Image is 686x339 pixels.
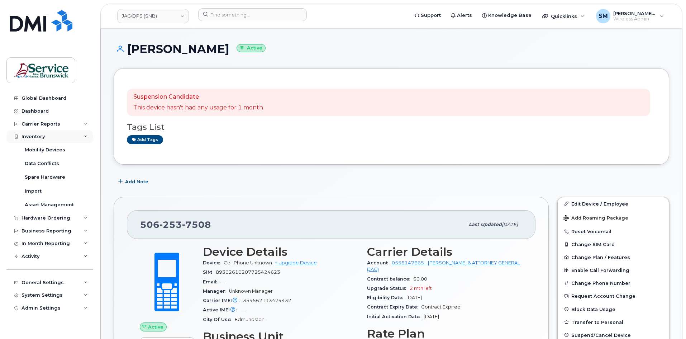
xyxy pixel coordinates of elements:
span: [DATE] [502,222,518,227]
button: Request Account Change [558,289,669,302]
button: Reset Voicemail [558,225,669,238]
span: 89302610207725424623 [216,269,280,275]
span: Add Roaming Package [563,215,628,222]
a: Support [410,8,446,23]
h3: Carrier Details [367,245,523,258]
a: 0555147665 - [PERSON_NAME] & ATTORNEY GENERAL (JAG) [367,260,520,272]
button: Enable Call Forwarding [558,264,669,277]
input: Find something... [198,8,307,21]
p: Suspension Candidate [133,93,263,101]
a: Alerts [446,8,477,23]
span: Contract Expired [421,304,461,310]
button: Add Roaming Package [558,210,669,225]
span: Alerts [457,12,472,19]
a: JAG/DPS (SNB) [117,9,189,23]
span: Device [203,260,224,265]
span: [DATE] [424,314,439,319]
span: Edmundston [235,317,265,322]
span: — [241,307,246,312]
span: Knowledge Base [488,12,532,19]
span: Upgrade Status [367,286,410,291]
div: Slattery, Matthew (SNB) [591,9,669,23]
div: Quicklinks [537,9,590,23]
span: Last updated [469,222,502,227]
span: Cell Phone Unknown [224,260,272,265]
span: City Of Use [203,317,235,322]
span: Support [421,12,441,19]
span: — [220,279,225,284]
span: 354562113474432 [243,298,291,303]
span: 2 mth left [410,286,432,291]
small: Active [237,44,266,52]
h3: Tags List [127,123,656,132]
span: Quicklinks [551,13,577,19]
span: [PERSON_NAME] (SNB) [613,10,656,16]
span: [DATE] [406,295,422,300]
span: Eligibility Date [367,295,406,300]
span: Contract balance [367,276,413,282]
span: 253 [159,219,182,230]
a: + Upgrade Device [275,260,317,265]
span: Contract Expiry Date [367,304,421,310]
span: Email [203,279,220,284]
button: Block Data Usage [558,303,669,316]
button: Change Phone Number [558,277,669,289]
span: Initial Activation Date [367,314,424,319]
span: Suspend/Cancel Device [571,332,631,338]
span: Change Plan / Features [571,255,630,260]
span: Unknown Manager [229,288,273,294]
h1: [PERSON_NAME] [114,43,669,55]
span: Carrier IMEI [203,298,243,303]
h3: Device Details [203,245,358,258]
span: 7508 [182,219,211,230]
span: Wireless Admin [613,16,656,22]
span: SIM [203,269,216,275]
span: Add Note [125,178,148,185]
a: Add tags [127,135,163,144]
span: Manager [203,288,229,294]
a: Edit Device / Employee [558,197,669,210]
span: Active [148,324,163,330]
p: This device hasn't had any usage for 1 month [133,104,263,112]
span: Active IMEI [203,307,241,312]
span: SM [599,12,608,20]
span: Enable Call Forwarding [571,268,629,273]
button: Transfer to Personal [558,316,669,329]
button: Add Note [114,175,154,188]
button: Change Plan / Features [558,251,669,264]
span: $0.00 [413,276,427,282]
button: Change SIM Card [558,238,669,251]
span: 506 [140,219,211,230]
span: Account [367,260,392,265]
a: Knowledge Base [477,8,537,23]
